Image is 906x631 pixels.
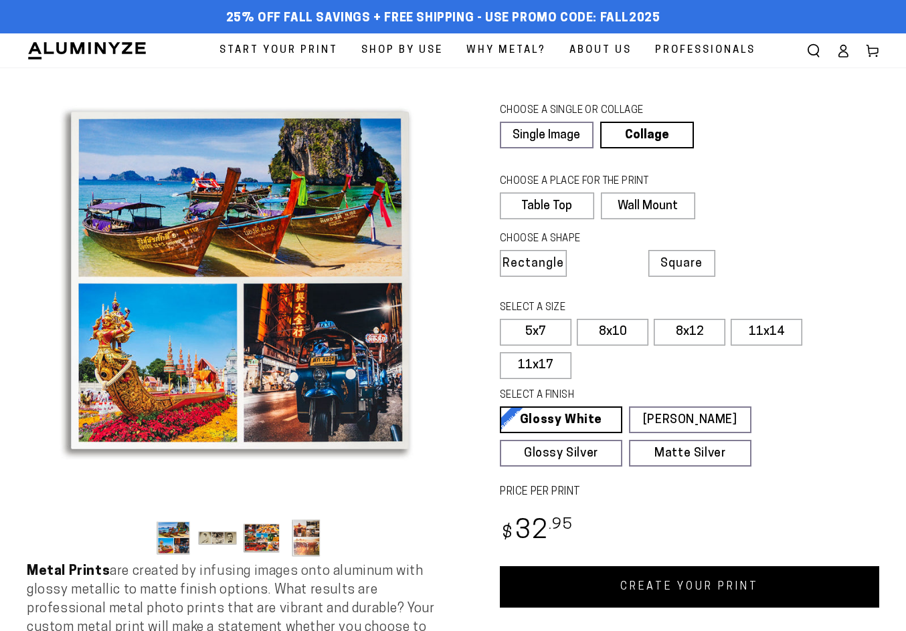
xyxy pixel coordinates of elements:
a: Glossy White [500,406,622,433]
a: Single Image [500,122,594,148]
label: 5x7 [500,319,571,346]
label: Table Top [500,193,594,219]
img: Aluminyze [27,41,147,61]
a: Shop By Use [351,33,453,68]
legend: CHOOSE A SINGLE OR COLLAGE [500,104,681,118]
media-gallery: Gallery Viewer [27,68,453,562]
legend: CHOOSE A SHAPE [500,232,629,247]
label: 8x12 [654,319,725,346]
a: Why Metal? [456,33,556,68]
bdi: 32 [500,519,573,545]
span: Shop By Use [361,41,443,59]
sup: .95 [549,517,573,533]
button: Load image 3 in gallery view [242,517,282,558]
legend: CHOOSE A PLACE FOR THE PRINT [500,174,683,189]
span: Professionals [655,41,755,59]
summary: Search our site [799,36,828,66]
legend: SELECT A SIZE [500,301,722,315]
a: Start Your Print [209,33,348,68]
label: 8x10 [577,319,648,346]
a: CREATE YOUR PRINT [500,566,879,608]
label: 11x14 [731,319,802,346]
button: Load image 1 in gallery view [154,517,194,558]
span: 25% off FALL Savings + Free Shipping - Use Promo Code: FALL2025 [226,11,660,26]
label: Wall Mount [601,193,695,219]
label: PRICE PER PRINT [500,485,879,500]
a: Professionals [645,33,765,68]
strong: Metal Prints [27,565,110,578]
a: About Us [559,33,642,68]
legend: SELECT A FINISH [500,388,722,403]
a: Collage [600,122,694,148]
button: Load image 2 in gallery view [198,517,238,558]
a: [PERSON_NAME] [629,406,751,433]
span: Why Metal? [466,41,546,59]
span: About Us [569,41,632,59]
a: Matte Silver [629,440,751,467]
button: Load image 4 in gallery view [286,517,327,558]
a: Glossy Silver [500,440,622,467]
span: Square [660,258,703,270]
label: 11x17 [500,352,571,379]
span: $ [502,525,513,543]
span: Rectangle [503,258,564,270]
span: Start Your Print [219,41,338,59]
